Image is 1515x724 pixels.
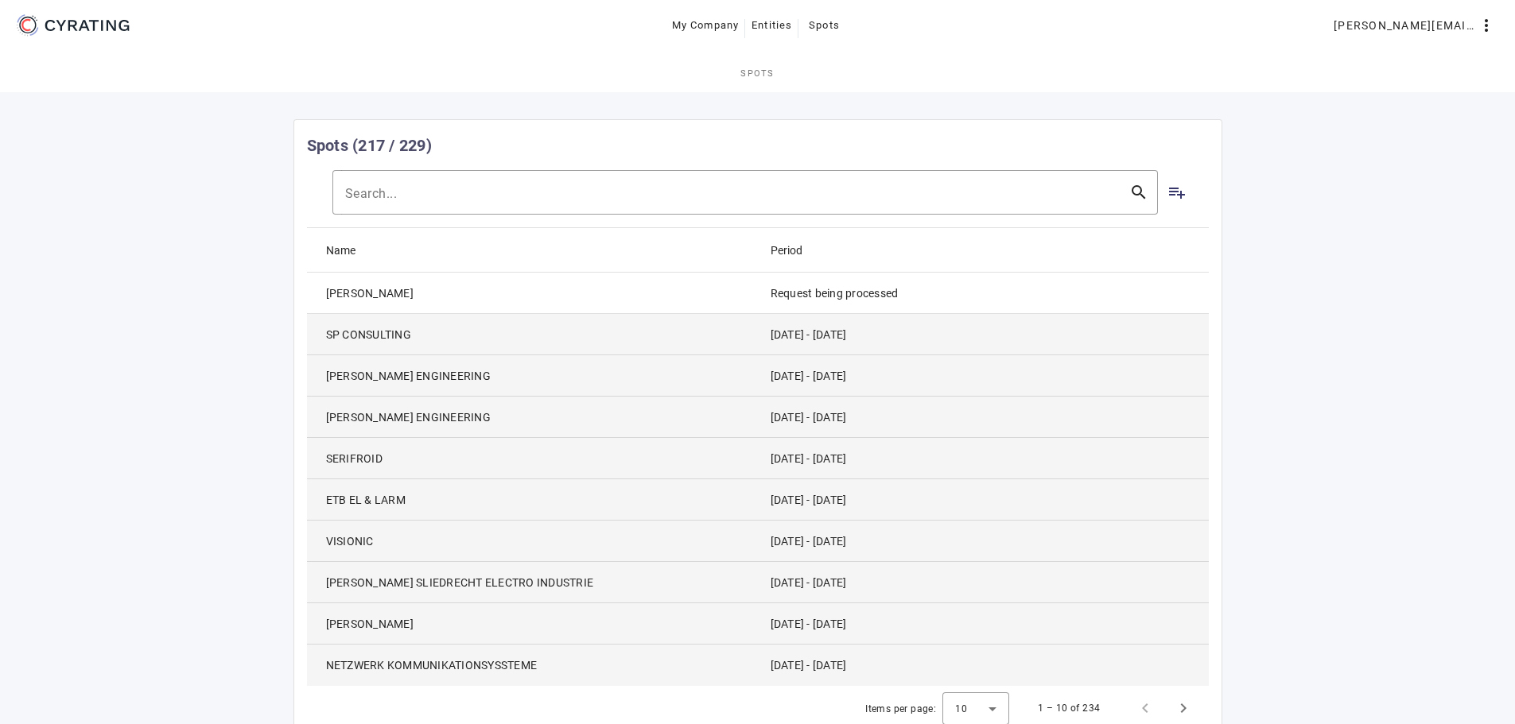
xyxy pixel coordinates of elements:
[758,479,1209,521] mat-cell: [DATE] - [DATE]
[758,397,1209,438] mat-cell: [DATE] - [DATE]
[758,273,1209,314] mat-cell: Request being processed
[809,13,840,38] span: Spots
[758,438,1209,479] mat-cell: [DATE] - [DATE]
[326,533,374,549] span: VISIONIC
[45,20,130,31] g: CYRATING
[326,616,414,632] span: [PERSON_NAME]
[865,701,936,717] div: Items per page:
[666,11,746,40] button: My Company
[672,13,740,38] span: My Company
[798,11,849,40] button: Spots
[758,562,1209,603] mat-cell: [DATE] - [DATE]
[326,575,594,590] span: [PERSON_NAME] SLIEDRECHT ELECTRO INDUSTRIE
[326,409,491,425] span: [PERSON_NAME] ENGINEERING
[326,451,383,467] span: SERIFROID
[326,657,538,673] span: NETZWERK KOMMUNIKATIONSYSSTEME
[758,645,1209,686] mat-cell: [DATE] - [DATE]
[326,492,406,508] span: ETB EL & LARM
[326,327,411,343] span: SP CONSULTING
[1334,13,1477,38] span: [PERSON_NAME][EMAIL_ADDRESS][PERSON_NAME][DOMAIN_NAME]
[1120,183,1158,202] mat-icon: search
[1167,183,1187,202] mat-icon: playlist_add
[771,242,817,259] div: Period
[758,314,1209,355] mat-cell: [DATE] - [DATE]
[752,13,792,38] span: Entities
[326,242,355,259] div: Name
[758,355,1209,397] mat-cell: [DATE] - [DATE]
[307,133,432,158] mat-card-title: Spots (217 / 229)
[1038,700,1100,716] div: 1 – 10 of 234
[771,242,802,259] div: Period
[758,521,1209,562] mat-cell: [DATE] - [DATE]
[326,285,414,301] span: [PERSON_NAME]
[758,603,1209,645] mat-cell: [DATE] - [DATE]
[740,69,775,78] span: Spots
[345,186,398,201] mat-label: Search...
[1477,16,1496,35] mat-icon: more_vert
[745,11,798,40] button: Entities
[326,242,370,259] div: Name
[1327,11,1502,40] button: [PERSON_NAME][EMAIL_ADDRESS][PERSON_NAME][DOMAIN_NAME]
[16,676,136,716] iframe: Ouvre un widget dans lequel vous pouvez trouver plus d’informations
[326,368,491,384] span: [PERSON_NAME] ENGINEERING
